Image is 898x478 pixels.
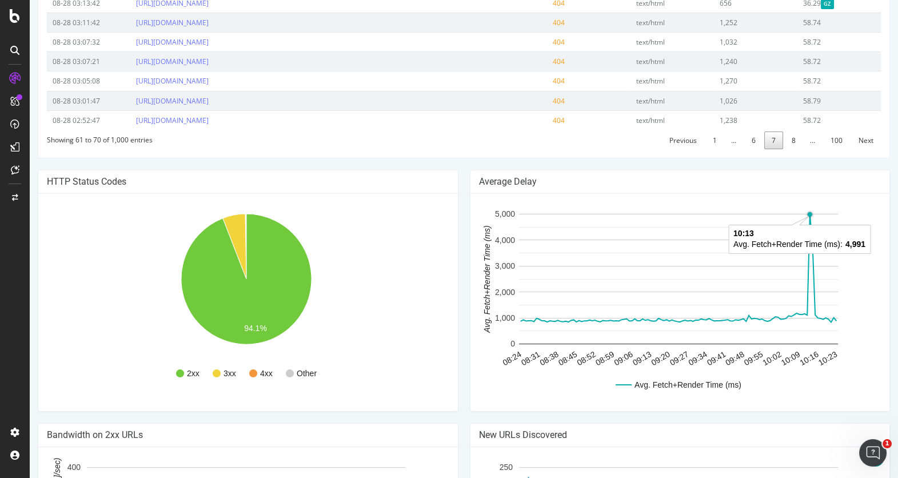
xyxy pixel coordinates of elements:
[481,339,485,348] text: 0
[755,132,773,149] a: 8
[601,51,684,71] td: text/html
[523,57,535,66] span: 404
[106,57,179,66] a: [URL][DOMAIN_NAME]
[230,369,243,378] text: 4xx
[787,349,809,367] text: 10:23
[704,229,724,238] text: 10:13
[564,349,586,367] text: 08:59
[106,37,179,47] a: [URL][DOMAIN_NAME]
[605,380,712,389] text: Avg. Fetch+Render Time (ms)
[465,313,485,322] text: 1,000
[768,51,851,71] td: 58.72
[768,110,851,130] td: 58.72
[638,349,660,367] text: 09:27
[883,439,892,448] span: 1
[526,349,549,367] text: 08:45
[816,240,836,249] text: 4,991
[768,71,851,90] td: 58.72
[632,132,675,149] a: Previous
[106,76,179,86] a: [URL][DOMAIN_NAME]
[768,13,851,32] td: 58.74
[582,349,605,367] text: 09:06
[684,71,768,90] td: 1,270
[452,225,461,333] text: Avg. Fetch+Render Time (ms)
[695,136,713,145] span: …
[601,91,684,110] td: text/html
[267,369,287,378] text: Other
[749,349,772,367] text: 10:09
[194,369,206,378] text: 3xx
[735,132,753,149] a: 7
[465,261,485,270] text: 3,000
[821,132,851,149] a: Next
[523,37,535,47] span: 404
[17,13,101,32] td: 08-28 03:11:42
[712,349,735,367] text: 09:55
[675,349,697,367] text: 09:41
[106,115,179,125] a: [URL][DOMAIN_NAME]
[469,463,483,472] text: 250
[17,110,101,130] td: 08-28 02:52:47
[523,115,535,125] span: 404
[731,349,753,367] text: 10:02
[157,369,170,378] text: 2xx
[449,202,848,403] svg: A chart.
[684,51,768,71] td: 1,240
[465,288,485,297] text: 2,000
[684,91,768,110] td: 1,026
[214,324,237,333] text: 94.1%
[601,349,623,367] text: 09:13
[768,32,851,51] td: 58.72
[859,439,887,467] iframe: Intercom live chat
[465,236,485,245] text: 4,000
[601,32,684,51] td: text/html
[768,349,791,367] text: 10:16
[676,132,695,149] a: 1
[465,209,485,218] text: 5,000
[715,132,733,149] a: 6
[17,32,101,51] td: 08-28 03:07:32
[449,429,852,441] h4: New URLs Discovered
[106,96,179,106] a: [URL][DOMAIN_NAME]
[17,202,416,403] svg: A chart.
[601,71,684,90] td: text/html
[773,136,792,145] span: …
[523,96,535,106] span: 404
[17,176,420,188] h4: HTTP Status Codes
[768,91,851,110] td: 58.79
[684,110,768,130] td: 1,238
[704,240,813,249] text: Avg. Fetch+Render Time (ms):
[38,463,51,472] text: 400
[523,76,535,86] span: 404
[601,110,684,130] td: text/html
[17,429,420,441] h4: Bandwidth on 2xx URLs
[106,18,179,27] a: [URL][DOMAIN_NAME]
[489,349,512,367] text: 08:31
[471,349,493,367] text: 08:24
[694,349,716,367] text: 09:48
[684,32,768,51] td: 1,032
[17,71,101,90] td: 08-28 03:05:08
[657,349,679,367] text: 09:34
[684,13,768,32] td: 1,252
[793,132,820,149] a: 100
[449,176,852,188] h4: Average Delay
[601,13,684,32] td: text/html
[17,91,101,110] td: 08-28 03:01:47
[508,349,530,367] text: 08:38
[620,349,642,367] text: 09:20
[523,18,535,27] span: 404
[17,51,101,71] td: 08-28 03:07:21
[17,130,123,145] div: Showing 61 to 70 of 1,000 entries
[545,349,568,367] text: 08:52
